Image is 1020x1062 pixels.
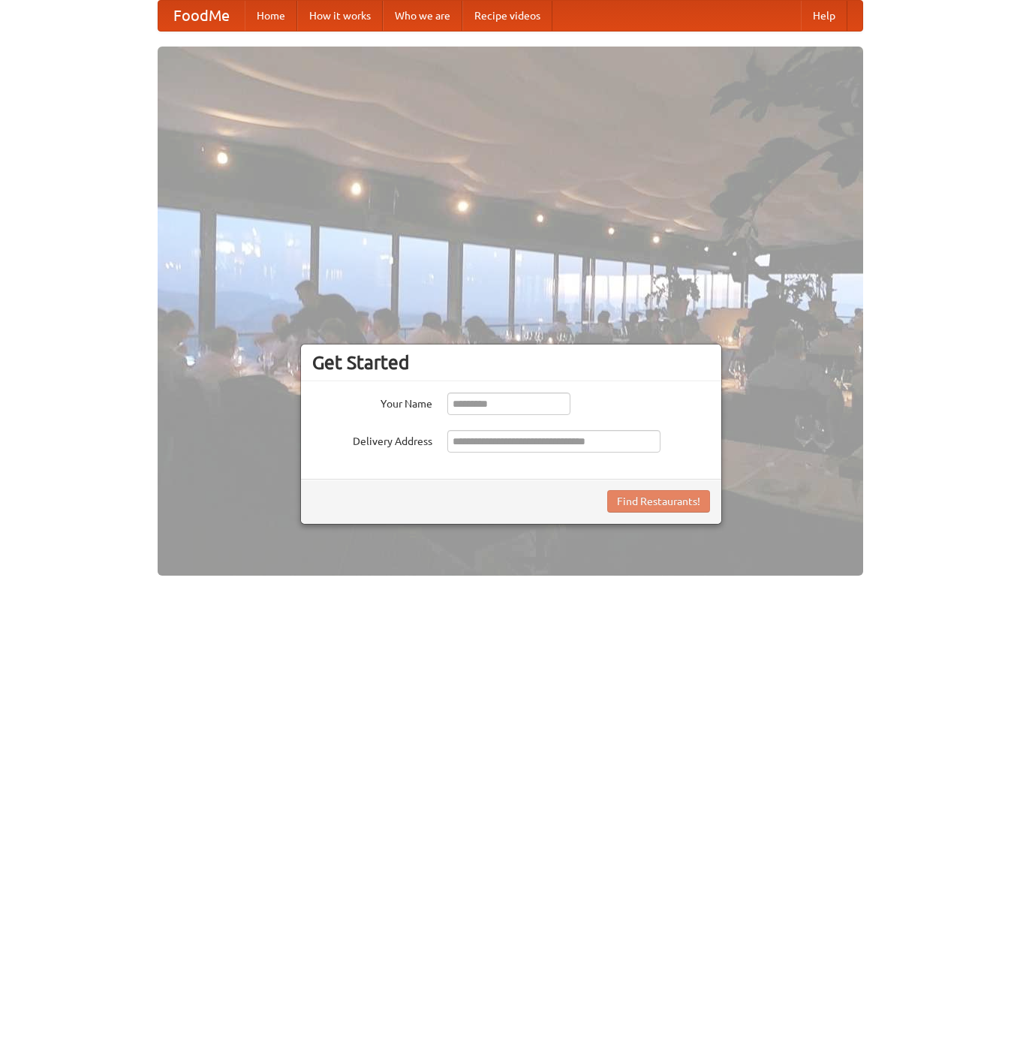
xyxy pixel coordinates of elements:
[245,1,297,31] a: Home
[312,351,710,374] h3: Get Started
[312,430,432,449] label: Delivery Address
[383,1,462,31] a: Who we are
[801,1,847,31] a: Help
[297,1,383,31] a: How it works
[607,490,710,513] button: Find Restaurants!
[312,393,432,411] label: Your Name
[462,1,552,31] a: Recipe videos
[158,1,245,31] a: FoodMe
